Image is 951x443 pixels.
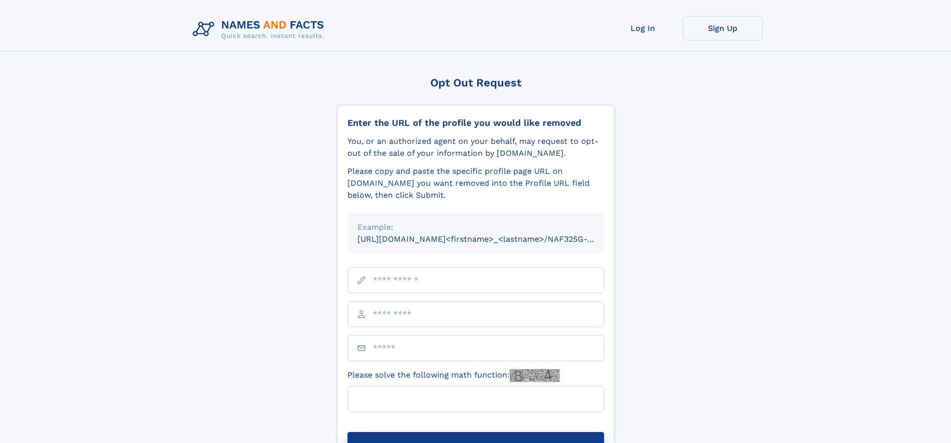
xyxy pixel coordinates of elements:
[357,221,594,233] div: Example:
[347,165,604,201] div: Please copy and paste the specific profile page URL on [DOMAIN_NAME] you want removed into the Pr...
[347,135,604,159] div: You, or an authorized agent on your behalf, may request to opt-out of the sale of your informatio...
[357,234,623,244] small: [URL][DOMAIN_NAME]<firstname>_<lastname>/NAF325G-xxxxxxxx
[603,16,683,40] a: Log In
[347,117,604,128] div: Enter the URL of the profile you would like removed
[683,16,763,40] a: Sign Up
[347,369,560,382] label: Please solve the following math function:
[189,16,332,43] img: Logo Names and Facts
[337,76,615,89] div: Opt Out Request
